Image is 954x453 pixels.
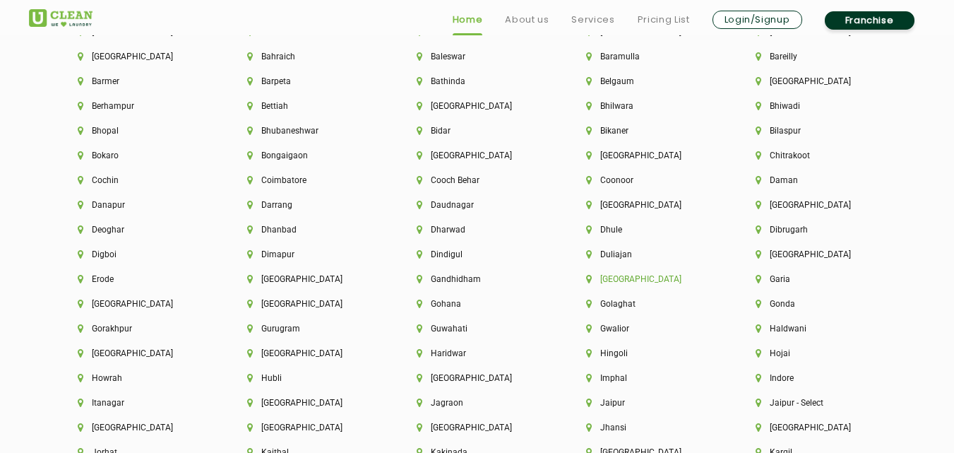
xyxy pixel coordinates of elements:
[29,9,93,27] img: UClean Laundry and Dry Cleaning
[586,126,708,136] li: Bikaner
[417,101,538,111] li: [GEOGRAPHIC_DATA]
[586,299,708,309] li: Golaghat
[756,76,877,86] li: [GEOGRAPHIC_DATA]
[825,11,914,30] a: Franchise
[756,324,877,334] li: Haldwani
[417,373,538,383] li: [GEOGRAPHIC_DATA]
[586,101,708,111] li: Bhilwara
[586,423,708,433] li: Jhansi
[586,324,708,334] li: Gwalior
[756,200,877,210] li: [GEOGRAPHIC_DATA]
[571,11,614,28] a: Services
[417,126,538,136] li: Bidar
[756,175,877,185] li: Daman
[756,274,877,284] li: Garia
[756,423,877,433] li: [GEOGRAPHIC_DATA]
[756,249,877,259] li: [GEOGRAPHIC_DATA]
[78,348,199,358] li: [GEOGRAPHIC_DATA]
[586,76,708,86] li: Belgaum
[417,348,538,358] li: Haridwar
[247,274,369,284] li: [GEOGRAPHIC_DATA]
[78,76,199,86] li: Barmer
[247,225,369,235] li: Dhanbad
[586,151,708,160] li: [GEOGRAPHIC_DATA]
[586,274,708,284] li: [GEOGRAPHIC_DATA]
[247,101,369,111] li: Bettiah
[78,299,199,309] li: [GEOGRAPHIC_DATA]
[417,249,538,259] li: Dindigul
[756,52,877,61] li: Bareilly
[756,225,877,235] li: Dibrugarh
[505,11,549,28] a: About us
[247,52,369,61] li: Bahraich
[247,249,369,259] li: Dimapur
[417,151,538,160] li: [GEOGRAPHIC_DATA]
[247,151,369,160] li: Bongaigaon
[756,151,877,160] li: Chitrakoot
[247,299,369,309] li: [GEOGRAPHIC_DATA]
[586,398,708,408] li: Jaipur
[247,348,369,358] li: [GEOGRAPHIC_DATA]
[712,11,802,29] a: Login/Signup
[78,324,199,334] li: Gorakhpur
[247,398,369,408] li: [GEOGRAPHIC_DATA]
[78,126,199,136] li: Bhopal
[78,52,199,61] li: [GEOGRAPHIC_DATA]
[247,423,369,433] li: [GEOGRAPHIC_DATA]
[78,398,199,408] li: Itanagar
[78,151,199,160] li: Bokaro
[586,249,708,259] li: Duliajan
[417,324,538,334] li: Guwahati
[417,225,538,235] li: Dharwad
[78,373,199,383] li: Howrah
[453,11,483,28] a: Home
[586,348,708,358] li: Hingoli
[756,398,877,408] li: Jaipur - Select
[417,76,538,86] li: Bathinda
[247,76,369,86] li: Barpeta
[756,373,877,383] li: Indore
[417,200,538,210] li: Daudnagar
[78,274,199,284] li: Erode
[247,324,369,334] li: Gurugram
[78,423,199,433] li: [GEOGRAPHIC_DATA]
[417,398,538,408] li: Jagraon
[417,274,538,284] li: Gandhidham
[78,225,199,235] li: Deoghar
[417,175,538,185] li: Cooch Behar
[586,225,708,235] li: Dhule
[417,52,538,61] li: Baleswar
[247,126,369,136] li: Bhubaneshwar
[586,200,708,210] li: [GEOGRAPHIC_DATA]
[417,299,538,309] li: Gohana
[586,52,708,61] li: Baramulla
[586,373,708,383] li: Imphal
[756,126,877,136] li: Bilaspur
[247,373,369,383] li: Hubli
[247,200,369,210] li: Darrang
[247,175,369,185] li: Coimbatore
[78,101,199,111] li: Berhampur
[638,11,690,28] a: Pricing List
[586,175,708,185] li: Coonoor
[78,249,199,259] li: Digboi
[756,348,877,358] li: Hojai
[417,423,538,433] li: [GEOGRAPHIC_DATA]
[756,101,877,111] li: Bhiwadi
[78,200,199,210] li: Danapur
[756,299,877,309] li: Gonda
[78,175,199,185] li: Cochin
